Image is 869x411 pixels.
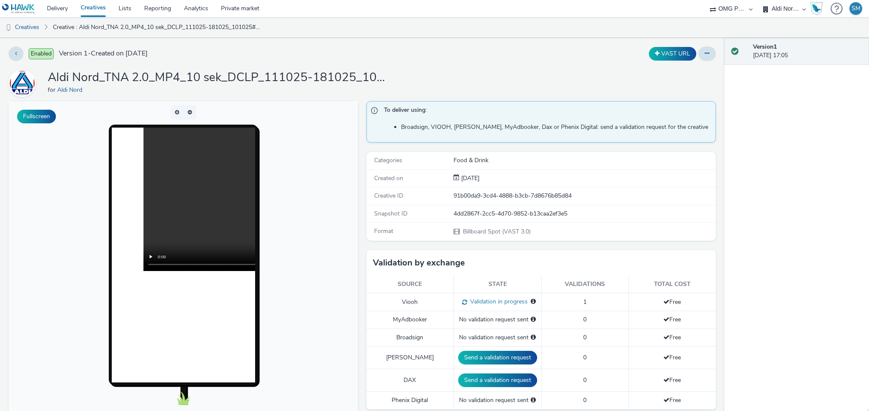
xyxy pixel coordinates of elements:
[852,2,860,15] div: SM
[48,70,389,86] h1: Aldi Nord_TNA 2.0_MP4_10 sek_DCLP_111025-181025_101025#KW 42
[628,276,715,293] th: Total cost
[374,210,407,218] span: Snapshot ID
[663,353,681,361] span: Free
[2,3,35,14] img: undefined Logo
[583,333,587,341] span: 0
[366,347,453,369] td: [PERSON_NAME]
[4,23,13,32] img: dooh
[649,47,696,61] button: VAST URL
[459,174,480,183] div: Creation 10 October 2025, 17:05
[459,174,480,182] span: [DATE]
[531,315,536,324] div: Please select a deal below and click on Send to send a validation request to MyAdbooker.
[583,298,587,306] span: 1
[458,396,537,405] div: No validation request sent
[663,315,681,324] span: Free
[374,156,402,164] span: Categories
[17,110,56,123] button: Fullscreen
[810,2,826,15] a: Hawk Academy
[531,333,536,342] div: Please select a deal below and click on Send to send a validation request to Broadsign.
[366,369,453,392] td: DAX
[49,17,266,38] a: Creative : Aldi Nord_TNA 2.0_MP4_10 sek_DCLP_111025-181025_101025#KW 42
[453,276,541,293] th: State
[753,43,777,51] strong: Version 1
[753,43,862,60] div: [DATE] 17:05
[583,315,587,324] span: 0
[583,396,587,404] span: 0
[458,351,537,364] button: Send a validation request
[374,192,403,200] span: Creative ID
[453,192,715,200] div: 91b00da9-3cd4-4888-b3cb-7d8676b85d84
[374,174,403,182] span: Created on
[647,47,698,61] div: Duplicate the creative as a VAST URL
[374,227,393,235] span: Format
[401,123,711,131] li: Broadsign, VIOOH, [PERSON_NAME], MyAdbooker, Dax or Phenix Digital: send a validation request for...
[59,49,148,58] span: Version 1 - Created on [DATE]
[462,227,531,236] span: Billboard Spot (VAST 3.0)
[458,373,537,387] button: Send a validation request
[531,396,536,405] div: Please select a deal below and click on Send to send a validation request to Phenix Digital.
[541,276,628,293] th: Validations
[366,293,453,311] td: Viooh
[467,297,528,306] span: Validation in progress
[57,86,86,94] a: Aldi Nord
[366,329,453,346] td: Broadsign
[48,86,57,94] span: for
[384,106,707,117] span: To deliver using:
[663,298,681,306] span: Free
[583,376,587,384] span: 0
[366,276,453,293] th: Source
[583,353,587,361] span: 0
[453,210,715,218] div: 4dd2867f-2cc5-4d70-9852-b13caa2ef3e5
[366,311,453,329] td: MyAdbooker
[373,257,465,269] h3: Validation by exchange
[663,396,681,404] span: Free
[663,376,681,384] span: Free
[10,70,35,96] img: Aldi Nord
[458,315,537,324] div: No validation request sent
[458,333,537,342] div: No validation request sent
[810,2,823,15] img: Hawk Academy
[9,79,39,87] a: Aldi Nord
[29,48,54,59] span: Enabled
[453,156,715,165] div: Food & Drink
[663,333,681,341] span: Free
[366,392,453,409] td: Phenix Digital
